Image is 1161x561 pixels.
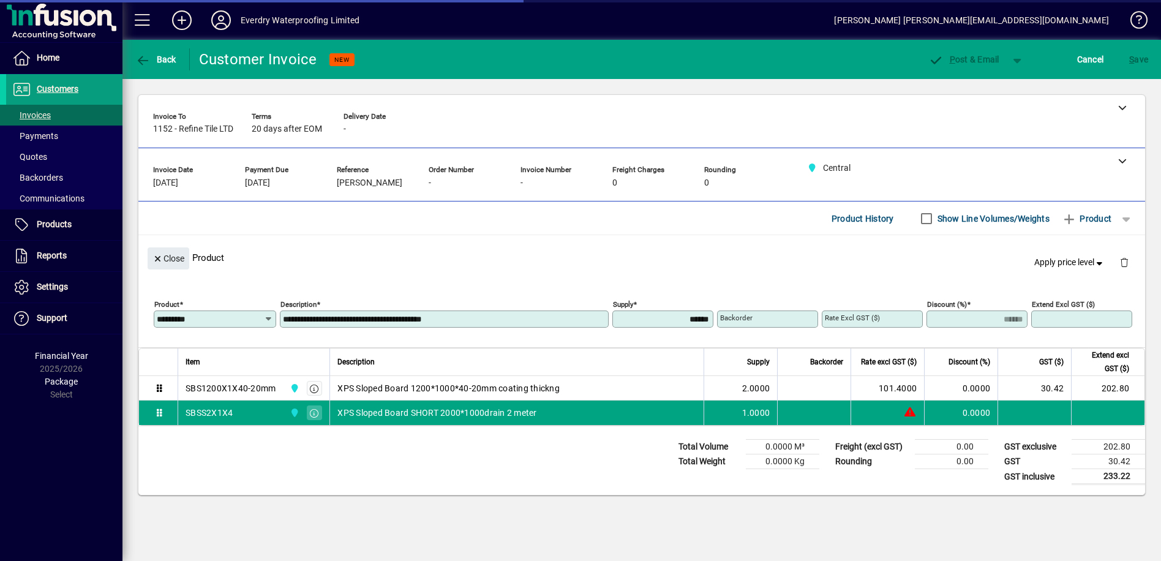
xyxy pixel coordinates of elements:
td: 30.42 [998,376,1071,401]
span: [PERSON_NAME] [337,178,402,188]
span: Home [37,53,59,62]
span: Support [37,313,67,323]
span: [DATE] [153,178,178,188]
button: Delete [1110,247,1139,277]
div: Everdry Waterproofing Limited [241,10,359,30]
div: Customer Invoice [199,50,317,69]
span: Item [186,355,200,369]
mat-label: Backorder [720,314,753,322]
label: Show Line Volumes/Weights [935,213,1050,225]
span: 0 [612,178,617,188]
span: GST ($) [1039,355,1064,369]
app-page-header-button: Back [122,48,190,70]
td: 0.0000 [924,401,998,425]
button: Product History [827,208,899,230]
span: ave [1129,50,1148,69]
a: Products [6,209,122,240]
span: Product History [832,209,894,228]
span: - [344,124,346,134]
span: Package [45,377,78,386]
span: NEW [334,56,350,64]
a: Home [6,43,122,73]
span: Settings [37,282,68,292]
span: XPS Sloped Board SHORT 2000*1000drain 2 meter [337,407,536,419]
span: Central [287,382,301,395]
span: XPS Sloped Board 1200*1000*40-20mm coating thickng [337,382,560,394]
span: Central [287,406,301,420]
mat-label: Product [154,300,179,309]
td: 0.00 [915,440,988,454]
td: 0.0000 [924,376,998,401]
mat-label: Supply [613,300,633,309]
app-page-header-button: Close [145,252,192,263]
span: Customers [37,84,78,94]
td: 0.0000 Kg [746,454,819,469]
a: Knowledge Base [1121,2,1146,42]
td: 30.42 [1072,454,1145,469]
td: Total Volume [672,440,746,454]
mat-label: Discount (%) [927,300,967,309]
button: Post & Email [922,48,1005,70]
span: Description [337,355,375,369]
span: S [1129,55,1134,64]
div: Product [138,235,1145,280]
td: GST inclusive [998,469,1072,484]
span: 0 [704,178,709,188]
td: 202.80 [1072,440,1145,454]
span: 2.0000 [742,382,770,394]
button: Save [1126,48,1151,70]
span: Quotes [12,152,47,162]
span: 20 days after EOM [252,124,322,134]
span: Discount (%) [949,355,990,369]
a: Invoices [6,105,122,126]
td: Freight (excl GST) [829,440,915,454]
span: [DATE] [245,178,270,188]
td: 202.80 [1071,376,1144,401]
span: Close [152,249,184,269]
td: Rounding [829,454,915,469]
button: Cancel [1074,48,1107,70]
span: Extend excl GST ($) [1079,348,1129,375]
td: 233.22 [1072,469,1145,484]
span: P [950,55,955,64]
span: Communications [12,194,85,203]
td: 0.0000 M³ [746,440,819,454]
a: Communications [6,188,122,209]
mat-label: Rate excl GST ($) [825,314,880,322]
span: Back [135,55,176,64]
span: ost & Email [928,55,999,64]
span: Products [37,219,72,229]
div: SBSS2X1X4 [186,407,233,419]
td: GST exclusive [998,440,1072,454]
a: Quotes [6,146,122,167]
mat-label: Extend excl GST ($) [1032,300,1095,309]
td: GST [998,454,1072,469]
a: Backorders [6,167,122,188]
button: Back [132,48,179,70]
div: 101.4000 [859,382,917,394]
button: Close [148,247,189,269]
span: Reports [37,250,67,260]
span: Apply price level [1034,256,1105,269]
td: Total Weight [672,454,746,469]
a: Payments [6,126,122,146]
div: [PERSON_NAME] [PERSON_NAME][EMAIL_ADDRESS][DOMAIN_NAME] [834,10,1109,30]
span: - [520,178,523,188]
span: 1152 - Refine Tile LTD [153,124,233,134]
mat-label: Description [280,300,317,309]
a: Settings [6,272,122,303]
span: Cancel [1077,50,1104,69]
button: Add [162,9,201,31]
button: Apply price level [1029,252,1110,274]
app-page-header-button: Delete [1110,257,1139,268]
button: Product [1056,208,1118,230]
span: Backorders [12,173,63,183]
span: - [429,178,431,188]
a: Reports [6,241,122,271]
span: Financial Year [35,351,88,361]
span: Payments [12,131,58,141]
span: Rate excl GST ($) [861,355,917,369]
span: 1.0000 [742,407,770,419]
span: Backorder [810,355,843,369]
div: SBS1200X1X40-20mm [186,382,276,394]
